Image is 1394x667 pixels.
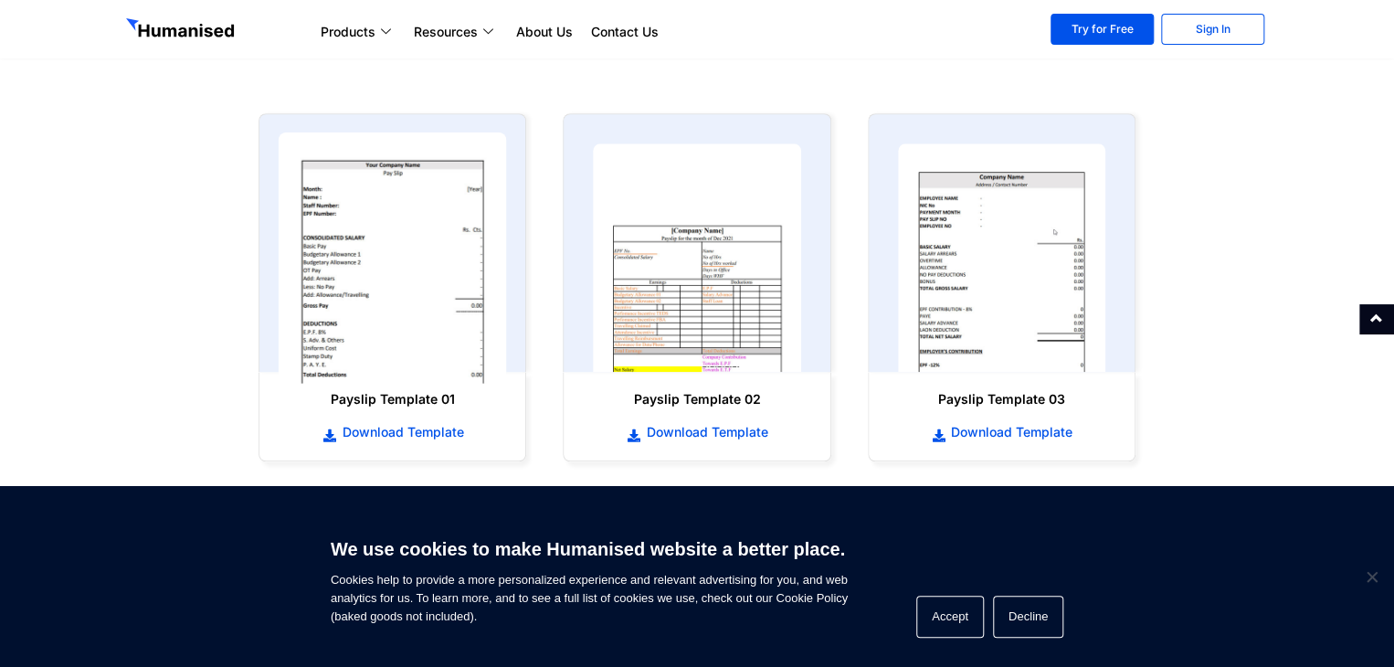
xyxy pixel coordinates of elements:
[993,596,1063,638] button: Decline
[279,132,507,384] img: payslip template
[582,422,811,442] a: Download Template
[887,422,1116,442] a: Download Template
[312,21,405,43] a: Products
[331,527,848,626] span: Cookies help to provide a more personalized experience and relevant advertising for you, and web ...
[337,423,463,441] span: Download Template
[278,390,507,408] h6: Payslip Template 01
[642,423,768,441] span: Download Template
[582,21,668,43] a: Contact Us
[1051,14,1154,45] a: Try for Free
[507,21,582,43] a: About Us
[916,596,984,638] button: Accept
[126,18,238,42] img: GetHumanised Logo
[1362,567,1380,586] span: Decline
[887,390,1116,408] h6: Payslip Template 03
[278,422,507,442] a: Download Template
[1161,14,1264,45] a: Sign In
[405,21,507,43] a: Resources
[331,536,848,562] h6: We use cookies to make Humanised website a better place.
[946,423,1072,441] span: Download Template
[582,390,811,408] h6: Payslip Template 02
[593,143,800,372] img: payslip template
[898,143,1105,372] img: payslip template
